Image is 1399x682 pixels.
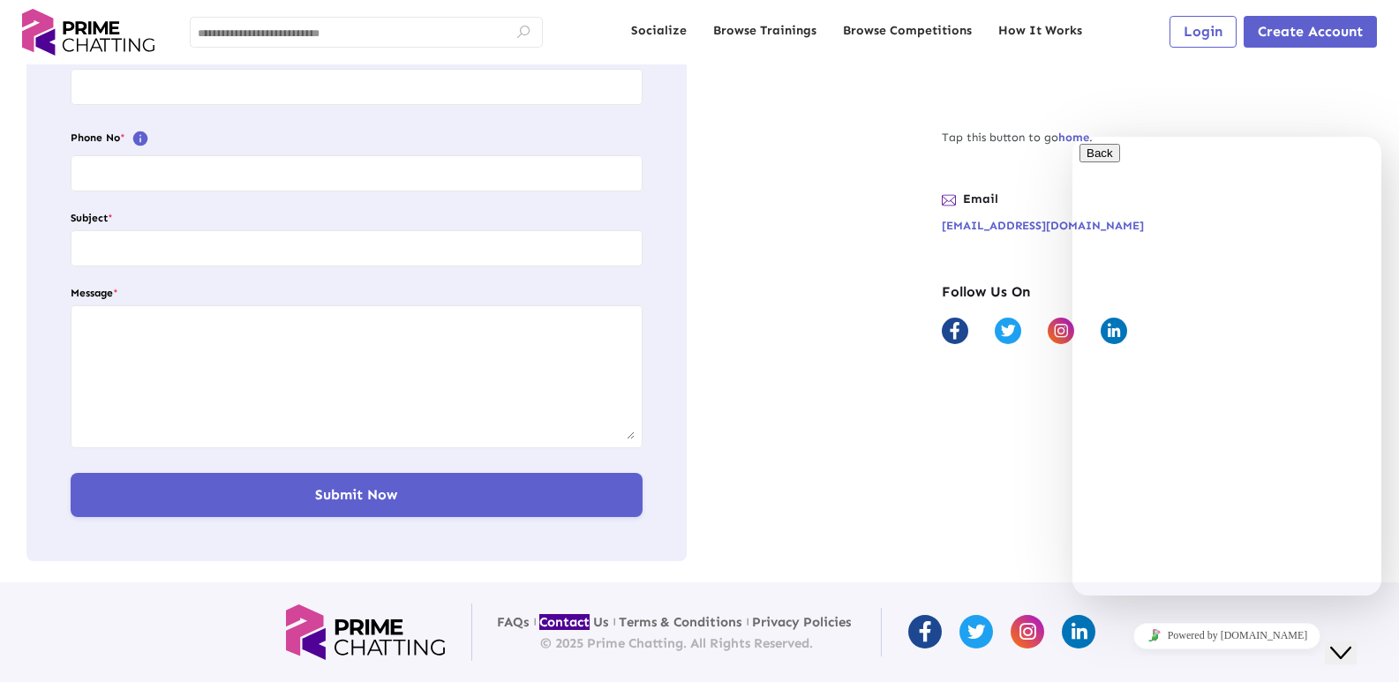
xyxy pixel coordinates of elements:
iframe: chat widget [1072,616,1381,656]
label: Message [71,283,643,303]
p: © 2025 Prime Chatting. All Rights Reserved. [497,636,856,650]
a: Socialize [631,22,687,40]
a: Contact Us [539,614,608,630]
p: Tap this button to go . [942,128,1093,147]
label: Phone No [71,122,643,153]
a: How It Works [998,22,1082,40]
iframe: chat widget [1072,137,1381,596]
img: logo [286,603,445,661]
span: Login [1184,23,1222,40]
span: Submit Now [315,486,397,503]
a: home [1058,131,1089,144]
a: FAQs [497,614,529,630]
button: Phone No* [125,122,155,153]
span: info [132,130,149,147]
img: logo [22,9,154,56]
button: Create Account [1244,16,1377,48]
a: Browse Competitions [843,22,972,40]
h5: Email [963,190,998,209]
label: Subject [71,208,643,228]
a: Terms & Conditions [619,614,741,630]
button: Login [1170,16,1237,48]
a: Privacy Policies [752,614,851,630]
a: Browse Trainings [713,22,816,40]
iframe: chat widget [1325,611,1381,664]
button: Submit Now [71,473,643,517]
h5: Follow Us On [942,283,1144,300]
span: Create Account [1258,23,1363,40]
a: [EMAIL_ADDRESS][DOMAIN_NAME] [942,219,1144,232]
